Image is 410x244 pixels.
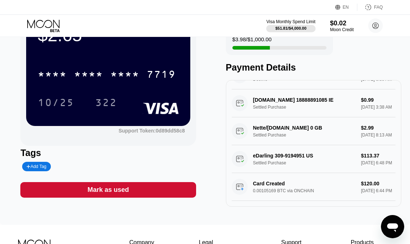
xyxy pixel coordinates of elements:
[27,164,46,169] div: Add Tag
[147,70,176,81] div: 7719
[95,98,117,109] div: 322
[22,162,50,171] div: Add Tag
[343,5,349,10] div: EN
[374,5,383,10] div: FAQ
[32,93,80,112] div: 10/25
[232,36,272,46] div: $3.98 / $1,000.00
[357,4,383,11] div: FAQ
[275,26,307,30] div: $51.81 / $4,000.00
[266,19,315,24] div: Visa Monthly Spend Limit
[20,182,196,198] div: Mark as used
[88,186,129,194] div: Mark as used
[38,98,74,109] div: 10/25
[90,93,122,112] div: 322
[330,20,354,27] div: $0.02
[330,20,354,32] div: $0.02Moon Credit
[118,128,185,134] div: Support Token: 0d89dd58c8
[226,62,401,73] div: Payment Details
[20,148,196,158] div: Tags
[330,27,354,32] div: Moon Credit
[118,128,185,134] div: Support Token:0d89dd58c8
[266,19,315,32] div: Visa Monthly Spend Limit$51.81/$4,000.00
[335,4,357,11] div: EN
[381,215,404,238] iframe: Button to launch messaging window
